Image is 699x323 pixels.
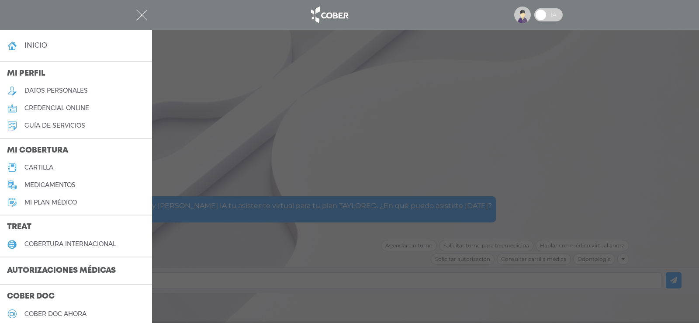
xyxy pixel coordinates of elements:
[136,10,147,21] img: Cober_menu-close-white.svg
[24,164,53,171] h5: cartilla
[24,199,77,206] h5: Mi plan médico
[24,240,116,248] h5: cobertura internacional
[306,4,352,25] img: logo_cober_home-white.png
[24,122,85,129] h5: guía de servicios
[514,7,531,23] img: profile-placeholder.svg
[24,41,47,49] h4: inicio
[24,104,89,112] h5: credencial online
[24,181,76,189] h5: medicamentos
[24,87,88,94] h5: datos personales
[24,310,87,318] h5: Cober doc ahora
